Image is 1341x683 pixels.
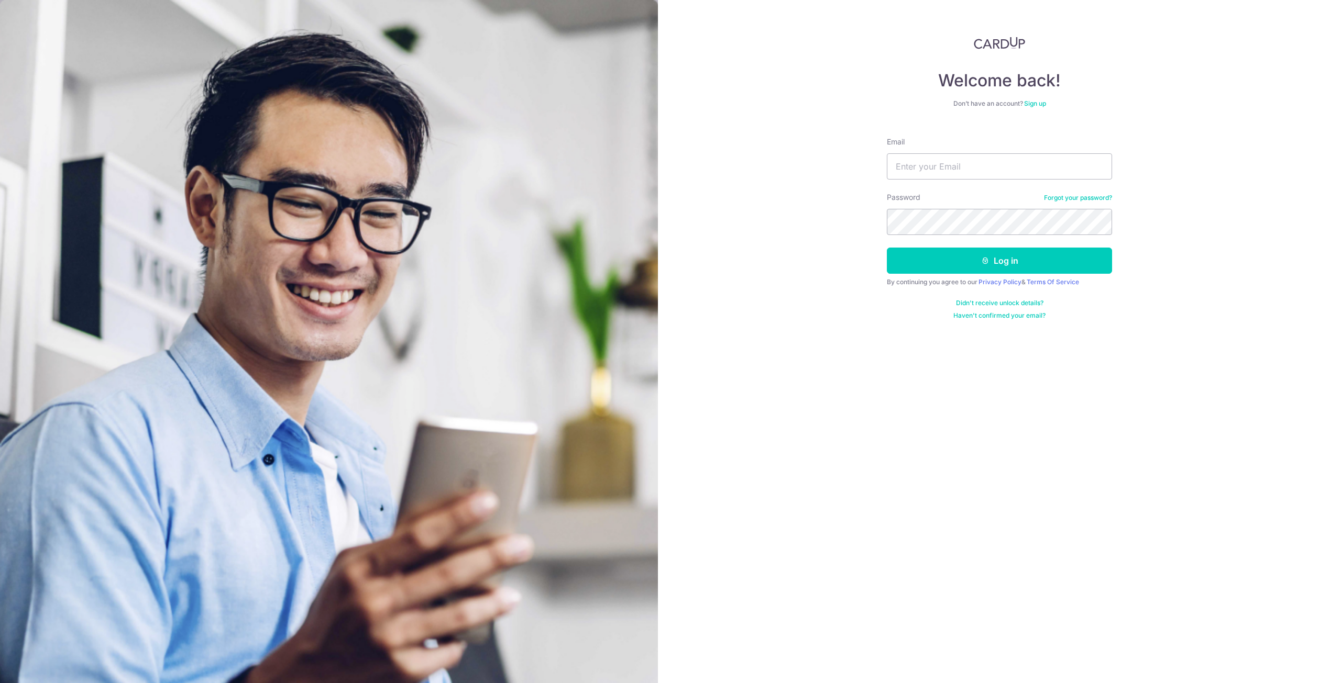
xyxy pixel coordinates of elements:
h4: Welcome back! [887,70,1112,91]
a: Didn't receive unlock details? [956,299,1043,307]
a: Haven't confirmed your email? [953,311,1046,320]
label: Email [887,137,905,147]
div: By continuing you agree to our & [887,278,1112,286]
a: Sign up [1024,99,1046,107]
img: CardUp Logo [974,37,1025,49]
button: Log in [887,248,1112,274]
a: Forgot your password? [1044,194,1112,202]
a: Terms Of Service [1027,278,1079,286]
a: Privacy Policy [979,278,1021,286]
input: Enter your Email [887,153,1112,180]
div: Don’t have an account? [887,99,1112,108]
label: Password [887,192,920,203]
